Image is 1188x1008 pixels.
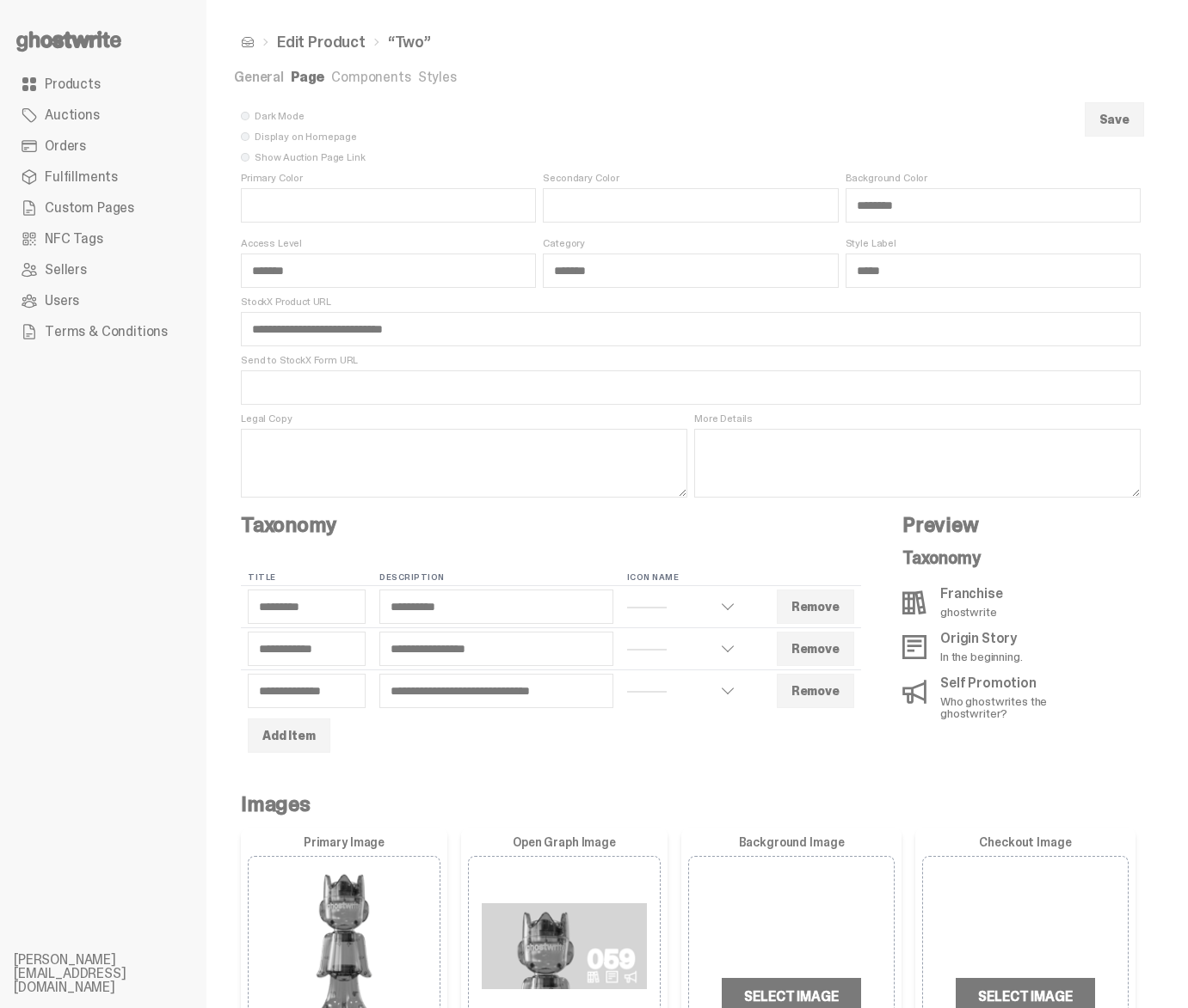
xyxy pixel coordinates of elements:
[45,170,118,184] span: Fulfillments
[418,68,457,86] a: Styles
[14,223,193,254] a: NFC Tags
[777,674,854,708] button: Remove
[241,295,1141,309] span: StockX Product URL
[241,188,536,223] input: Primary Color
[241,171,536,185] span: Primary Color
[543,236,838,250] span: Category
[234,68,284,86] a: General
[241,130,391,144] span: Display on Homepage
[277,34,366,50] a: Edit Product
[902,549,1113,566] p: Taxonomy
[14,254,193,285] a: Sellers
[543,171,838,185] span: Secondary Color
[241,312,1141,346] input: StockX Product URL
[241,150,391,164] span: Show Auction Page Link
[241,515,861,535] h4: Taxonomy
[14,285,193,316] a: Users
[902,515,1113,535] h4: Preview
[248,835,440,849] label: Primary Image
[694,412,1141,425] span: More Details
[940,606,1003,618] p: ghostwrite
[45,325,168,339] span: Terms & Conditions
[14,316,193,347] a: Terms & Conditions
[940,695,1113,719] p: Who ghostwrites the ghostwriter?
[14,69,193,100] a: Products
[468,835,661,849] label: Open Graph Image
[372,570,619,586] th: Description
[241,429,687,498] textarea: Legal Copy
[688,835,895,849] label: Background Image
[241,132,249,141] input: Display on Homepage
[940,587,1003,601] p: Franchise
[620,570,752,586] th: Icon Name
[241,254,536,288] input: Access Level
[45,294,79,308] span: Users
[846,188,1141,223] input: Background Color
[331,68,410,86] a: Components
[241,236,536,250] span: Access Level
[241,353,1141,367] span: Send to StockX Form URL
[45,108,100,122] span: Auctions
[366,34,431,50] li: “Two”
[940,676,1113,690] p: Self Promotion
[14,192,193,223] a: Custom Pages
[241,112,249,120] input: Dark Mode
[846,171,1141,185] span: Background Color
[14,100,193,131] a: Auctions
[694,429,1141,498] textarea: More Details
[45,263,87,277] span: Sellers
[543,254,838,288] input: Category
[248,718,330,753] button: Add Item
[543,188,838,223] input: Secondary Color
[241,370,1141,405] input: Send to StockX Form URL
[846,236,1141,250] span: Style Label
[14,131,193,162] a: Orders
[45,77,101,91] span: Products
[777,590,854,624] button: Remove
[1085,102,1144,137] button: Save
[45,139,86,153] span: Orders
[45,232,103,246] span: NFC Tags
[241,794,1141,815] h4: Images
[45,201,134,215] span: Custom Pages
[940,632,1023,645] p: Origin Story
[940,651,1023,663] p: In the beginning.
[291,68,324,86] a: Page
[14,162,193,192] a: Fulfillments
[922,835,1129,849] label: Checkout Image
[777,632,854,666] button: Remove
[241,109,391,123] span: Dark Mode
[241,153,249,162] input: Show Auction Page Link
[241,412,687,425] span: Legal Copy
[846,254,1141,288] input: Style Label
[14,953,220,994] li: [PERSON_NAME][EMAIL_ADDRESS][DOMAIN_NAME]
[241,570,372,586] th: Title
